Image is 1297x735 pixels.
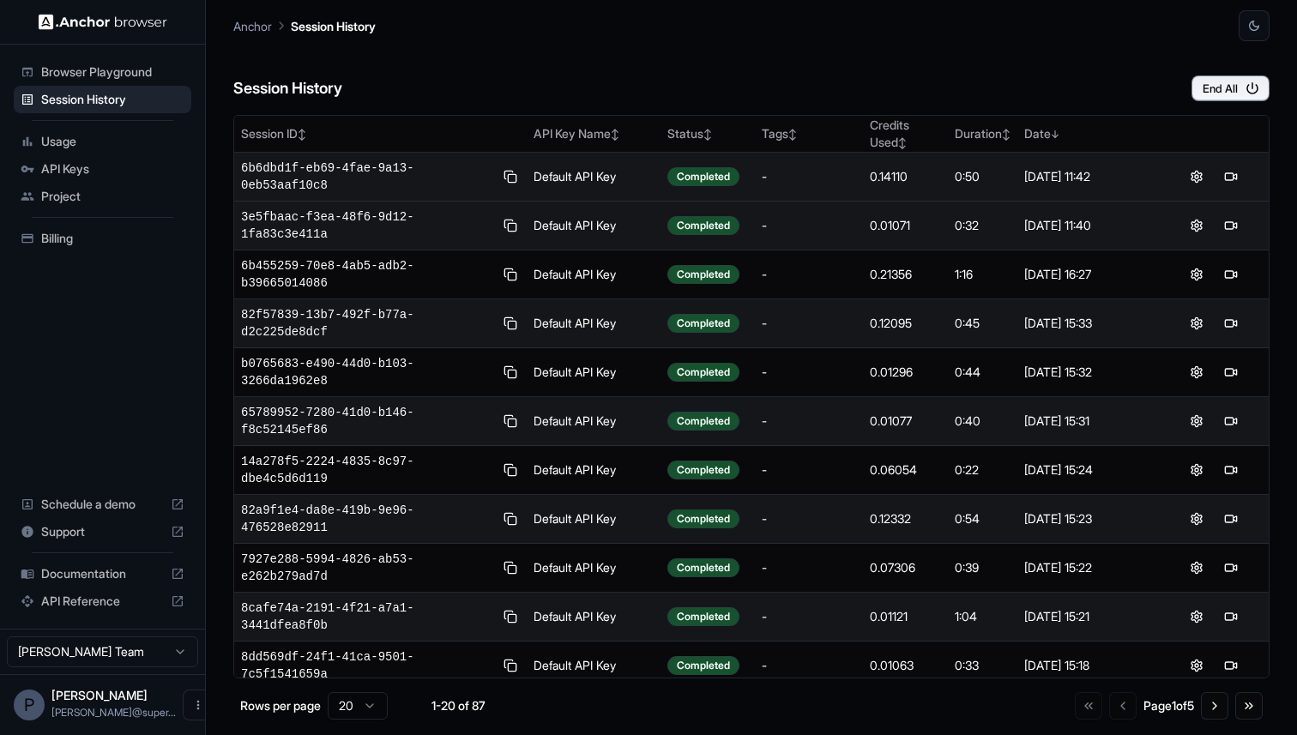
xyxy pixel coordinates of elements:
[41,496,164,513] span: Schedule a demo
[291,17,376,35] p: Session History
[955,608,1010,625] div: 1:04
[1024,461,1152,479] div: [DATE] 15:24
[762,559,857,576] div: -
[41,593,164,610] span: API Reference
[898,136,907,149] span: ↕
[241,502,493,536] span: 82a9f1e4-da8e-419b-9e96-476528e82911
[241,125,520,142] div: Session ID
[240,697,321,714] p: Rows per page
[41,188,184,205] span: Project
[667,167,739,186] div: Completed
[870,657,941,674] div: 0.01063
[955,315,1010,332] div: 0:45
[762,510,857,527] div: -
[241,208,493,243] span: 3e5fbaac-f3ea-48f6-9d12-1fa83c3e411a
[667,216,739,235] div: Completed
[667,125,748,142] div: Status
[762,315,857,332] div: -
[870,117,941,151] div: Credits Used
[241,599,493,634] span: 8cafe74a-2191-4f21-a7a1-3441dfea8f0b
[241,306,493,340] span: 82f57839-13b7-492f-b77a-d2c225de8dcf
[762,217,857,234] div: -
[527,299,661,348] td: Default API Key
[41,133,184,150] span: Usage
[1024,510,1152,527] div: [DATE] 15:23
[241,453,493,487] span: 14a278f5-2224-4835-8c97-dbe4c5d6d119
[870,559,941,576] div: 0.07306
[955,364,1010,381] div: 0:44
[870,217,941,234] div: 0.01071
[1143,697,1194,714] div: Page 1 of 5
[233,76,342,101] h6: Session History
[667,314,739,333] div: Completed
[41,230,184,247] span: Billing
[14,86,191,113] div: Session History
[527,153,661,202] td: Default API Key
[14,225,191,252] div: Billing
[955,559,1010,576] div: 0:39
[870,413,941,430] div: 0.01077
[14,491,191,518] div: Schedule a demo
[241,648,493,683] span: 8dd569df-24f1-41ca-9501-7c5f1541659a
[870,168,941,185] div: 0.14110
[1024,364,1152,381] div: [DATE] 15:32
[667,265,739,284] div: Completed
[667,363,739,382] div: Completed
[1051,128,1059,141] span: ↓
[527,250,661,299] td: Default API Key
[870,510,941,527] div: 0.12332
[527,348,661,397] td: Default API Key
[703,128,712,141] span: ↕
[41,160,184,178] span: API Keys
[14,183,191,210] div: Project
[298,128,306,141] span: ↕
[762,125,857,142] div: Tags
[870,266,941,283] div: 0.21356
[41,565,164,582] span: Documentation
[667,558,739,577] div: Completed
[955,461,1010,479] div: 0:22
[1024,657,1152,674] div: [DATE] 15:18
[527,642,661,690] td: Default API Key
[14,690,45,720] div: P
[870,315,941,332] div: 0.12095
[955,125,1010,142] div: Duration
[955,266,1010,283] div: 1:16
[667,656,739,675] div: Completed
[14,518,191,545] div: Support
[762,364,857,381] div: -
[611,128,619,141] span: ↕
[41,523,164,540] span: Support
[527,397,661,446] td: Default API Key
[870,608,941,625] div: 0.01121
[241,404,493,438] span: 65789952-7280-41d0-b146-f8c52145ef86
[870,364,941,381] div: 0.01296
[14,58,191,86] div: Browser Playground
[955,217,1010,234] div: 0:32
[233,16,376,35] nav: breadcrumb
[762,168,857,185] div: -
[955,510,1010,527] div: 0:54
[788,128,797,141] span: ↕
[241,355,493,389] span: b0765683-e490-44d0-b103-3266da1962e8
[955,657,1010,674] div: 0:33
[1191,75,1270,101] button: End All
[1024,266,1152,283] div: [DATE] 16:27
[762,461,857,479] div: -
[1024,168,1152,185] div: [DATE] 11:42
[241,551,493,585] span: 7927e288-5994-4826-ab53-e262b279ad7d
[667,607,739,626] div: Completed
[667,461,739,479] div: Completed
[14,587,191,615] div: API Reference
[39,14,167,30] img: Anchor Logo
[241,257,493,292] span: 6b455259-70e8-4ab5-adb2-b39665014086
[1024,608,1152,625] div: [DATE] 15:21
[1024,559,1152,576] div: [DATE] 15:22
[534,125,654,142] div: API Key Name
[415,697,501,714] div: 1-20 of 87
[527,202,661,250] td: Default API Key
[762,266,857,283] div: -
[41,63,184,81] span: Browser Playground
[1002,128,1010,141] span: ↕
[1024,315,1152,332] div: [DATE] 15:33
